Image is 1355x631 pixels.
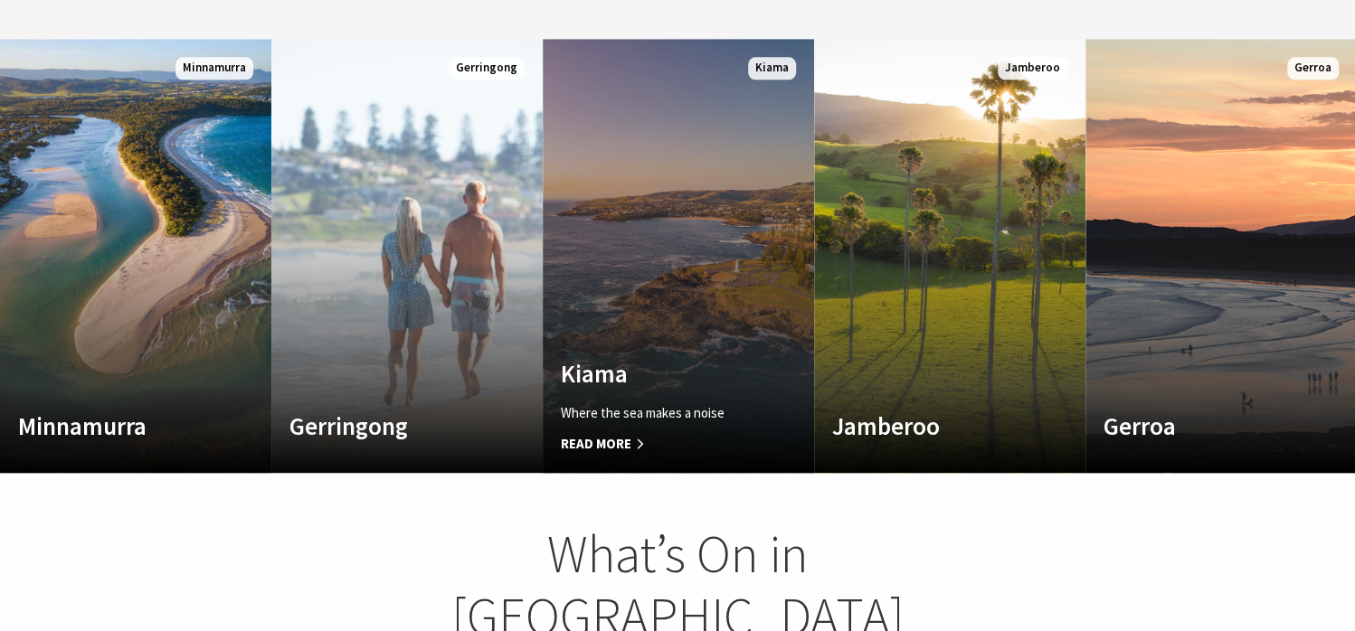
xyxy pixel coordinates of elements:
[1104,411,1298,440] h4: Gerroa
[561,359,755,388] h4: Kiama
[449,57,525,80] span: Gerringong
[543,39,814,473] a: Custom Image Used Kiama Where the sea makes a noise Read More Kiama
[561,402,755,424] p: Where the sea makes a noise
[18,411,213,440] h4: Minnamurra
[998,57,1067,80] span: Jamberoo
[832,411,1027,440] h4: Jamberoo
[289,411,484,440] h4: Gerringong
[1287,57,1339,80] span: Gerroa
[748,57,796,80] span: Kiama
[175,57,253,80] span: Minnamurra
[561,433,755,455] span: Read More
[271,39,543,473] a: Custom Image Used Gerringong Gerringong
[814,39,1085,473] a: Custom Image Used Jamberoo Jamberoo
